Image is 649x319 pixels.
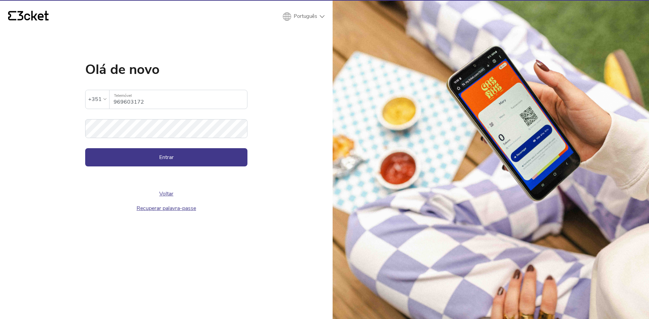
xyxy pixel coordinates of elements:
input: Telemóvel [114,90,247,109]
div: +351 [88,94,102,104]
label: Palavra-passe [85,119,247,130]
h1: Olá de novo [85,63,247,76]
a: {' '} [8,11,49,22]
button: Entrar [85,148,247,166]
g: {' '} [8,11,16,21]
label: Telemóvel [110,90,247,101]
a: Voltar [159,190,173,197]
a: Recuperar palavra-passe [137,205,196,212]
